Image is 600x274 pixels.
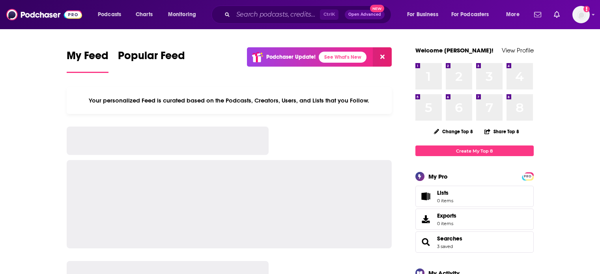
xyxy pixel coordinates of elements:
span: Lists [437,189,449,196]
span: Searches [415,231,534,253]
a: See What's New [319,52,366,63]
span: 0 items [437,198,453,203]
button: Change Top 8 [429,127,478,136]
a: 3 saved [437,244,453,249]
a: Show notifications dropdown [551,8,563,21]
a: My Feed [67,49,108,73]
img: Podchaser - Follow, Share and Rate Podcasts [6,7,82,22]
span: Lists [437,189,453,196]
button: open menu [446,8,501,21]
a: Show notifications dropdown [531,8,544,21]
a: Searches [418,237,434,248]
p: Podchaser Update! [266,54,316,60]
span: For Business [407,9,438,20]
span: For Podcasters [451,9,489,20]
button: Share Top 8 [484,124,520,139]
span: Exports [437,212,456,219]
a: Welcome [PERSON_NAME]! [415,47,493,54]
a: Exports [415,209,534,230]
span: New [370,5,384,12]
button: open menu [501,8,529,21]
button: open menu [163,8,206,21]
span: Open Advanced [348,13,381,17]
span: Lists [418,191,434,202]
div: Your personalized Feed is curated based on the Podcasts, Creators, Users, and Lists that you Follow. [67,87,392,114]
span: My Feed [67,49,108,67]
input: Search podcasts, credits, & more... [233,8,320,21]
span: PRO [523,173,533,179]
a: Popular Feed [118,49,185,73]
a: Charts [131,8,157,21]
a: Lists [415,186,534,207]
a: View Profile [502,47,534,54]
button: Show profile menu [572,6,590,23]
span: Podcasts [98,9,121,20]
span: More [506,9,520,20]
div: My Pro [428,173,448,180]
svg: Add a profile image [583,6,590,12]
img: User Profile [572,6,590,23]
button: open menu [92,8,131,21]
button: Open AdvancedNew [345,10,385,19]
span: Exports [418,214,434,225]
button: open menu [402,8,448,21]
span: Charts [136,9,153,20]
span: Popular Feed [118,49,185,67]
span: Monitoring [168,9,196,20]
span: Ctrl K [320,9,338,20]
span: 0 items [437,221,456,226]
span: Logged in as N0elleB7 [572,6,590,23]
div: Search podcasts, credits, & more... [219,6,399,24]
a: Create My Top 8 [415,145,534,156]
a: PRO [523,173,533,179]
a: Searches [437,235,462,242]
